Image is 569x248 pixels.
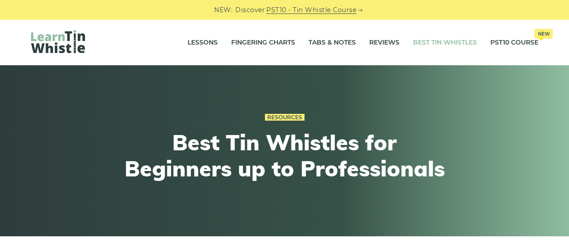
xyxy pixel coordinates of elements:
a: Best Tin Whistles [413,32,477,54]
a: Tabs & Notes [309,32,356,54]
a: Fingering Charts [231,32,295,54]
a: Resources [265,114,305,121]
a: Lessons [188,32,218,54]
h1: Best Tin Whistles for Beginners up to Professionals [119,130,450,181]
a: PST10 CourseNew [490,32,538,54]
span: New [534,29,553,39]
img: LearnTinWhistle.com [31,30,85,53]
a: Reviews [369,32,399,54]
